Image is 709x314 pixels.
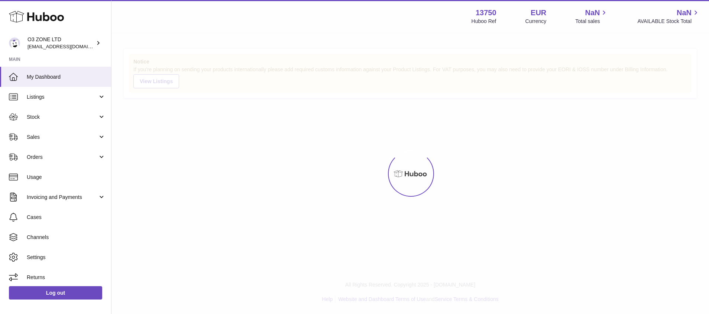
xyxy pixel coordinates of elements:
[637,18,700,25] span: AVAILABLE Stock Total
[27,214,106,221] span: Cases
[27,94,98,101] span: Listings
[575,18,608,25] span: Total sales
[27,73,106,81] span: My Dashboard
[472,18,496,25] div: Huboo Ref
[9,286,102,300] a: Log out
[27,134,98,141] span: Sales
[27,234,106,241] span: Channels
[27,254,106,261] span: Settings
[27,174,106,181] span: Usage
[27,274,106,281] span: Returns
[637,8,700,25] a: NaN AVAILABLE Stock Total
[27,194,98,201] span: Invoicing and Payments
[27,154,98,161] span: Orders
[677,8,692,18] span: NaN
[575,8,608,25] a: NaN Total sales
[27,43,109,49] span: [EMAIL_ADDRESS][DOMAIN_NAME]
[585,8,600,18] span: NaN
[27,36,94,50] div: O3 ZONE LTD
[9,37,20,49] img: internalAdmin-13750@internal.huboo.com
[525,18,547,25] div: Currency
[476,8,496,18] strong: 13750
[531,8,546,18] strong: EUR
[27,114,98,121] span: Stock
